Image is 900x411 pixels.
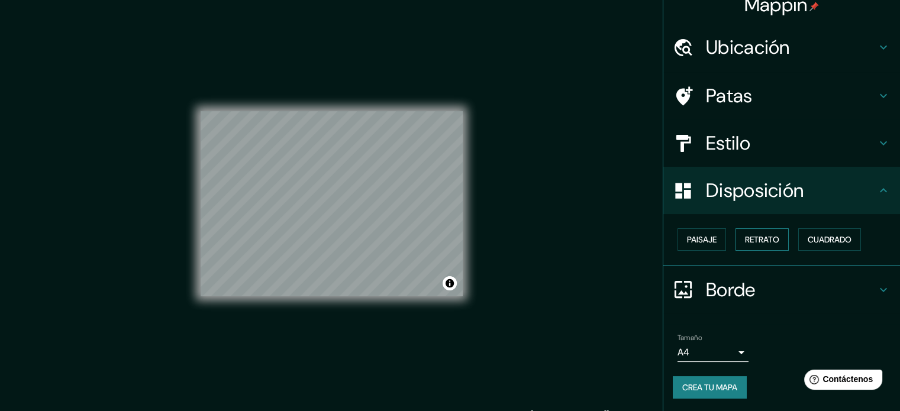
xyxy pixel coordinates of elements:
font: Patas [706,83,753,108]
button: Cuadrado [798,228,861,251]
button: Paisaje [678,228,726,251]
div: Estilo [663,119,900,167]
div: A4 [678,343,749,362]
font: A4 [678,346,689,358]
font: Crea tu mapa [682,382,737,393]
font: Borde [706,277,756,302]
font: Paisaje [687,234,717,245]
font: Ubicación [706,35,790,60]
font: Disposición [706,178,804,203]
button: Retrato [736,228,789,251]
div: Ubicación [663,24,900,71]
font: Cuadrado [808,234,851,245]
img: pin-icon.png [809,2,819,11]
div: Borde [663,266,900,313]
font: Tamaño [678,333,702,342]
iframe: Lanzador de widgets de ayuda [795,365,887,398]
canvas: Mapa [201,111,463,296]
font: Estilo [706,131,750,156]
div: Disposición [663,167,900,214]
font: Retrato [745,234,779,245]
button: Activar o desactivar atribución [443,276,457,290]
div: Patas [663,72,900,119]
button: Crea tu mapa [673,376,747,399]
